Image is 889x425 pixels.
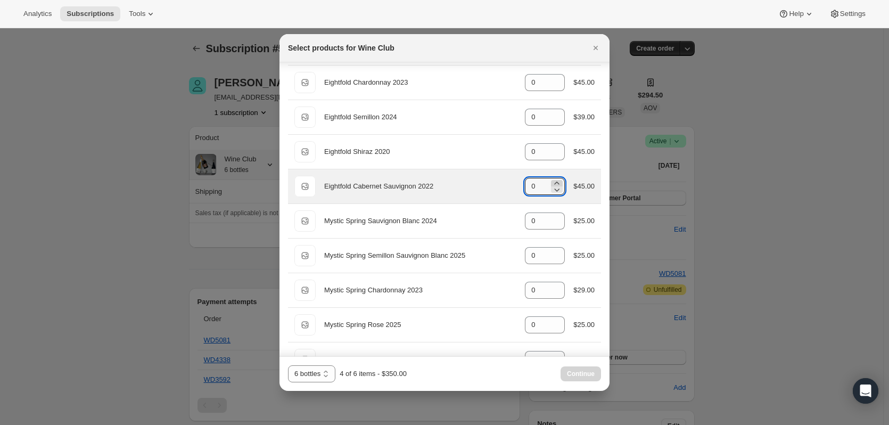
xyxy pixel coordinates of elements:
[573,250,595,261] div: $25.00
[573,181,595,192] div: $45.00
[573,77,595,88] div: $45.00
[340,369,407,379] div: 4 of 6 items - $350.00
[853,378,878,404] div: Open Intercom Messenger
[324,250,516,261] div: Mystic Spring Semillon Sauvignon Blanc 2025
[573,112,595,122] div: $39.00
[122,6,162,21] button: Tools
[573,285,595,296] div: $29.00
[324,285,516,296] div: Mystic Spring Chardonnay 2023
[60,6,120,21] button: Subscriptions
[840,10,866,18] span: Settings
[17,6,58,21] button: Analytics
[23,10,52,18] span: Analytics
[288,43,394,53] h2: Select products for Wine Club
[324,77,516,88] div: Eightfold Chardonnay 2023
[573,354,595,365] div: $25.00
[324,216,516,226] div: Mystic Spring Sauvignon Blanc 2024
[324,181,516,192] div: Eightfold Cabernet Sauvignon 2022
[823,6,872,21] button: Settings
[789,10,803,18] span: Help
[129,10,145,18] span: Tools
[772,6,820,21] button: Help
[67,10,114,18] span: Subscriptions
[324,320,516,330] div: Mystic Spring Rose 2025
[324,354,516,365] div: Mystic Spring Cabernet Sauvignon 2021
[573,320,595,330] div: $25.00
[588,40,603,55] button: Close
[573,216,595,226] div: $25.00
[324,146,516,157] div: Eightfold Shiraz 2020
[324,112,516,122] div: Eightfold Semillon 2024
[573,146,595,157] div: $45.00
